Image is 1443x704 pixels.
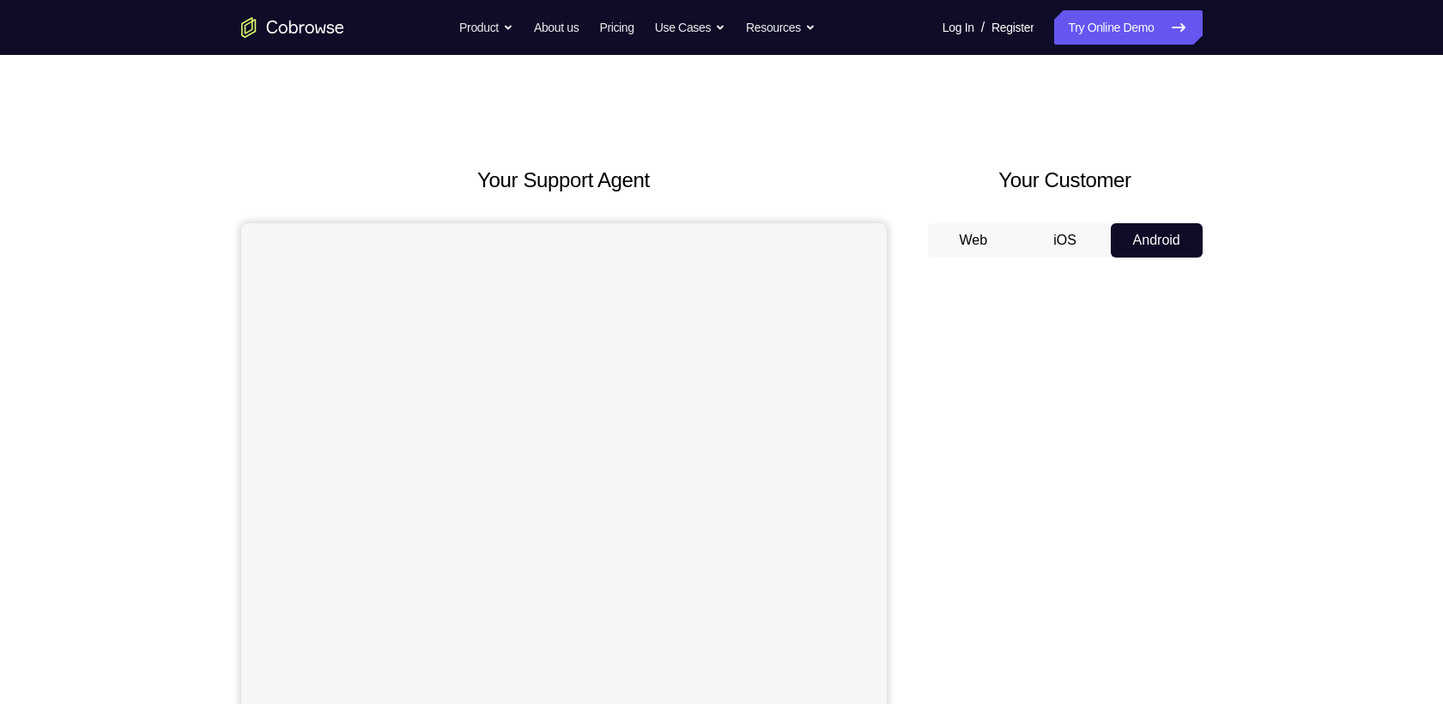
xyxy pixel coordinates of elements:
button: Web [928,223,1020,258]
button: Product [459,10,513,45]
button: Use Cases [655,10,725,45]
span: / [981,17,985,38]
button: iOS [1019,223,1111,258]
a: Try Online Demo [1054,10,1202,45]
a: Register [991,10,1034,45]
a: Go to the home page [241,17,344,38]
button: Resources [746,10,815,45]
button: Android [1111,223,1203,258]
h2: Your Customer [928,165,1203,196]
a: Log In [943,10,974,45]
a: Pricing [599,10,634,45]
a: About us [534,10,579,45]
h2: Your Support Agent [241,165,887,196]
